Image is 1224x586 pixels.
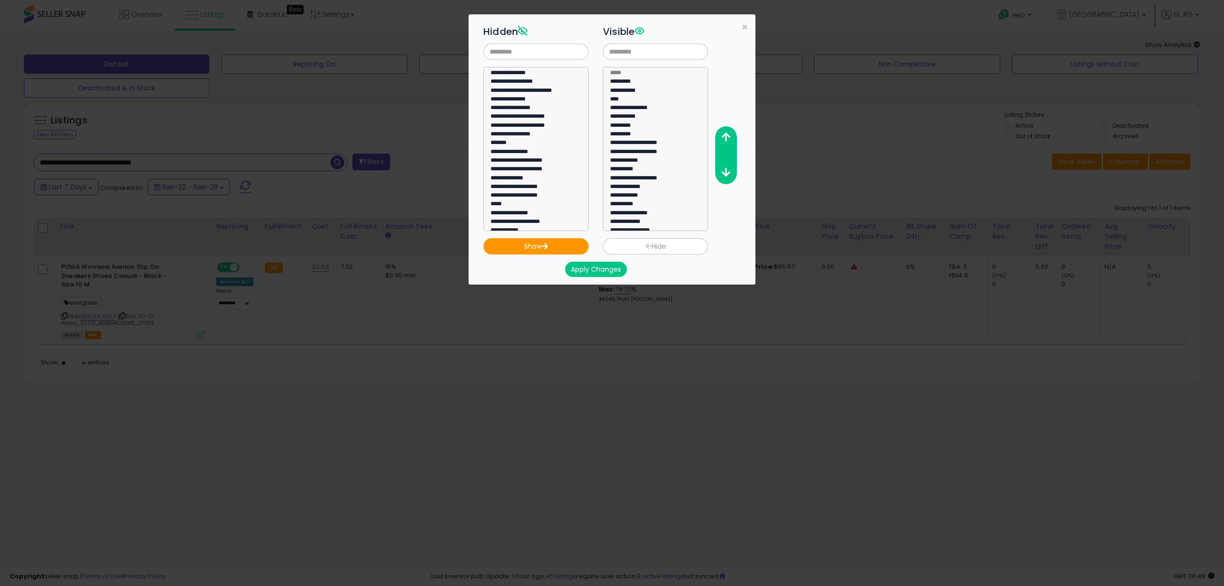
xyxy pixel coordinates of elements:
[742,20,748,34] span: ×
[483,238,589,254] button: Show
[565,262,627,277] button: Apply Changes
[603,24,708,39] h3: Visible
[483,24,589,39] h3: Hidden
[603,238,708,254] button: Hide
